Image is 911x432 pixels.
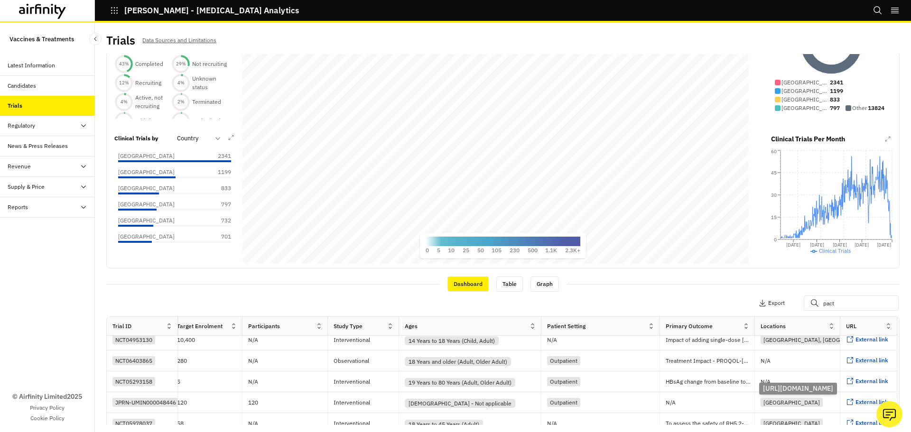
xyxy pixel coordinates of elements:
p: [GEOGRAPHIC_DATA] [118,232,175,241]
button: Close Sidebar [89,33,102,45]
div: Supply & Price [8,183,45,191]
p: Authorised [192,117,221,125]
p: 0 [426,246,429,255]
p: 797 [207,200,231,209]
p: Data Sources and Limitations [142,35,216,46]
p: N/A [761,358,771,364]
p: Interventional [334,419,399,428]
tspan: 0 [774,237,777,243]
p: 10,400 [177,335,242,345]
p: Not recruiting [192,60,227,68]
div: 4 % [171,80,190,86]
p: 2341 [207,152,231,160]
p: 13824 [868,104,884,112]
tspan: [DATE] [810,242,824,248]
tspan: [DATE] [877,242,891,248]
div: 14 Years to 18 Years (Child, Adult) [405,336,499,345]
p: [GEOGRAPHIC_DATA] [118,216,175,225]
a: External link [846,357,888,365]
button: Search [873,2,883,18]
div: Study Type [334,322,363,331]
tspan: 60 [771,148,777,155]
p: Clinical Trials Per Month [771,134,845,144]
a: External link [846,377,888,386]
div: 12 % [114,80,133,86]
div: URL [846,322,856,331]
p: [GEOGRAPHIC_DATA] [781,87,829,95]
div: Trials [8,101,22,110]
input: Search [804,295,899,311]
a: External link [846,419,888,427]
button: Export [759,295,785,311]
span: External link [855,357,888,364]
div: Primary Outcome [666,322,713,331]
div: Graph [530,276,559,292]
div: Participants [248,322,280,331]
p: [GEOGRAPHIC_DATA] [118,184,175,193]
p: Active, not recruiting [135,93,171,110]
p: 105 [492,246,502,255]
span: External link [855,398,888,405]
span: External link [855,377,888,385]
div: [GEOGRAPHIC_DATA], [GEOGRAPHIC_DATA] of [761,335,889,344]
tspan: [DATE] [855,242,869,248]
p: 732 [207,216,231,225]
div: 43 % [114,61,133,67]
p: [GEOGRAPHIC_DATA] [781,78,829,87]
p: N/A [666,400,676,405]
p: To assess the safety of RH5.2-VLP and RH5.1 in Matrix-M in healthy volunteers at different doses ... [666,419,754,428]
p: 1.1K [545,246,557,255]
p: 230 [510,246,520,255]
div: 2 % [171,118,190,124]
div: Locations [761,322,786,331]
p: N/A [547,337,557,343]
div: 2 % [114,118,133,124]
p: Other [852,104,867,112]
p: N/A [248,379,258,385]
p: © Airfinity Limited 2025 [12,392,82,402]
div: Latest Information [8,61,55,70]
p: [GEOGRAPHIC_DATA] [781,95,829,104]
div: Outpatient [547,356,580,365]
p: Terminated [192,98,221,106]
p: Recruiting [135,79,161,87]
div: 2 % [171,99,190,105]
p: 1199 [207,168,231,176]
p: Interventional [334,398,399,407]
p: Vaccines & Treatments [9,30,74,48]
div: NCT06403865 [112,356,155,365]
p: N/A [248,358,258,364]
p: 2341 [830,78,843,87]
p: 1199 [830,87,843,95]
p: Impact of adding single-dose [DEMOGRAPHIC_DATA] HPV vaccination to the national HPV vaccination p... [666,335,754,345]
div: Dashboard [447,276,489,292]
p: Completed [135,60,163,68]
p: [GEOGRAPHIC_DATA] [781,104,829,112]
p: Unknown status [192,74,228,92]
p: [GEOGRAPHIC_DATA] [118,200,175,209]
p: Clinical Trials by [114,134,158,143]
div: Patient Setting [547,322,586,331]
div: 18 Years and older (Adult, Older Adult) [405,357,511,366]
p: N/A [547,421,557,426]
a: External link [846,336,888,344]
p: Export [768,300,785,306]
div: News & Press Releases [8,142,68,150]
a: Privacy Policy [30,404,65,412]
tspan: [DATE] [833,242,847,248]
h2: Trials [106,34,135,47]
p: [GEOGRAPHIC_DATA] [118,168,175,176]
p: 5 [177,377,242,386]
div: [DEMOGRAPHIC_DATA] - Not applicable [405,399,515,408]
p: 797 [830,104,840,112]
div: 19 Years to 80 Years (Adult, Older Adult) [405,378,515,387]
a: External link [846,398,888,406]
p: 25 [463,246,469,255]
p: N/A [248,337,258,343]
p: 50 [477,246,484,255]
button: [PERSON_NAME] - [MEDICAL_DATA] Analytics [110,2,299,18]
p: [PERSON_NAME] - [MEDICAL_DATA] Analytics [124,6,299,15]
div: Reports [8,203,28,211]
p: 58 [177,419,242,428]
div: NCT05293158 [112,377,155,386]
